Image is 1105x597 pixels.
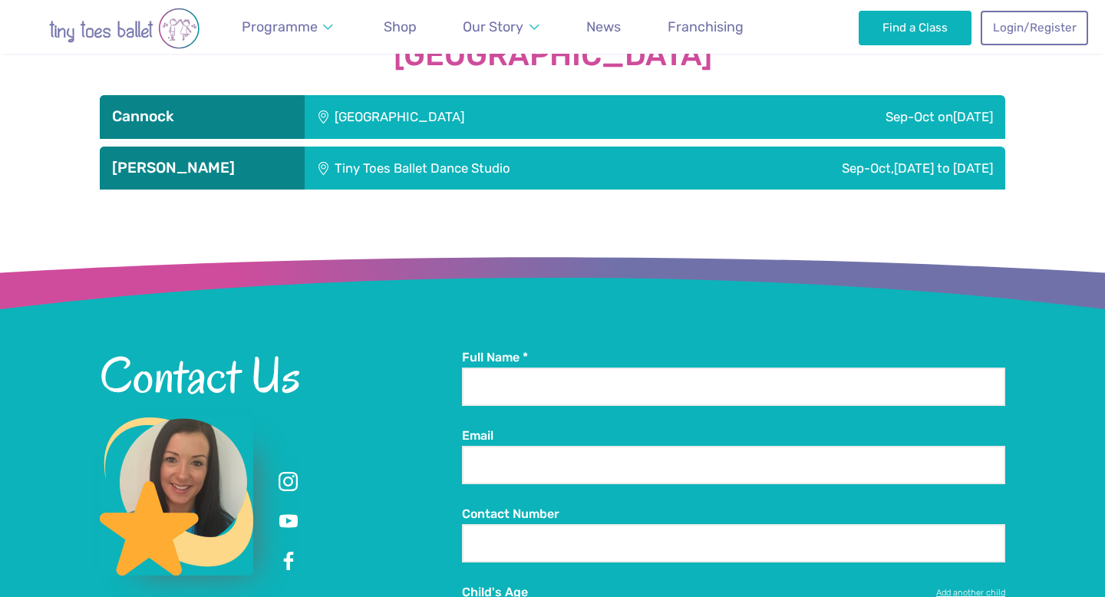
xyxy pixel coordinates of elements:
[456,10,546,45] a: Our Story
[661,10,750,45] a: Franchising
[701,95,1005,138] div: Sep-Oct on
[692,147,1005,190] div: Sep-Oct,
[579,10,628,45] a: News
[112,159,292,177] h3: [PERSON_NAME]
[462,427,1005,444] label: Email
[384,18,417,35] span: Shop
[305,95,701,138] div: [GEOGRAPHIC_DATA]
[953,109,993,124] span: [DATE]
[100,349,462,401] h2: Contact Us
[894,160,993,176] span: [DATE] to [DATE]
[859,11,971,45] a: Find a Class
[242,18,318,35] span: Programme
[17,8,232,49] img: tiny toes ballet
[275,508,302,536] a: Youtube
[981,11,1088,45] a: Login/Register
[463,18,523,35] span: Our Story
[112,107,292,126] h3: Cannock
[668,18,744,35] span: Franchising
[235,10,341,45] a: Programme
[462,506,1005,523] label: Contact Number
[275,468,302,496] a: Instagram
[586,18,621,35] span: News
[377,10,424,45] a: Shop
[275,548,302,576] a: Facebook
[100,38,1005,72] strong: [GEOGRAPHIC_DATA]
[305,147,692,190] div: Tiny Toes Ballet Dance Studio
[462,349,1005,366] label: Full Name *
